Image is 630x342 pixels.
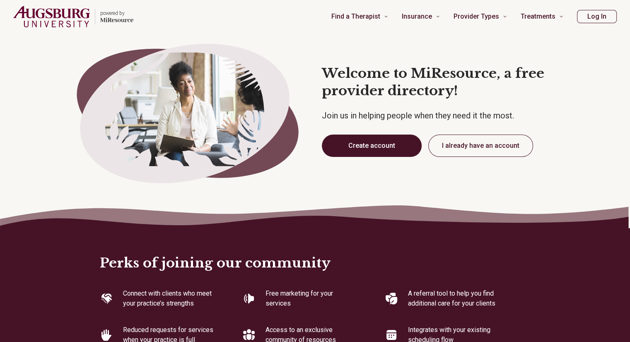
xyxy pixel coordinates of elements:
[100,10,133,17] p: powered by
[266,289,358,308] p: Free marketing for your services
[521,11,555,22] span: Treatments
[322,110,567,121] p: Join us in helping people when they need it the most.
[454,11,499,22] span: Provider Types
[428,135,533,157] button: I already have an account
[13,3,133,30] a: Home page
[123,289,216,308] p: Connect with clients who meet your practice’s strengths
[100,228,531,272] h2: Perks of joining our community
[408,289,501,308] p: A referral tool to help you find additional care for your clients
[322,135,422,157] button: Create account
[322,65,567,99] h1: Welcome to MiResource, a free provider directory!
[577,10,617,23] button: Log In
[402,11,432,22] span: Insurance
[331,11,380,22] span: Find a Therapist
